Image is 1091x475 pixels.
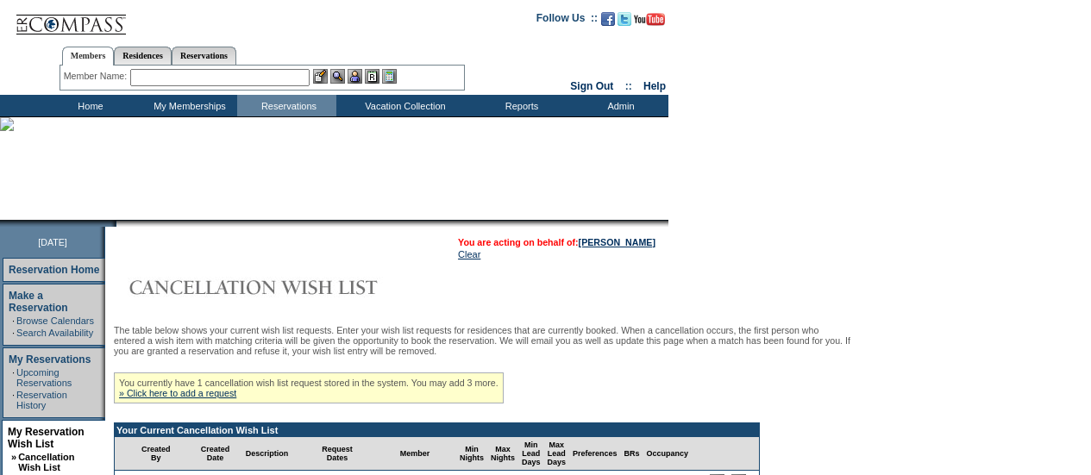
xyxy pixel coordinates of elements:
[601,12,615,26] img: Become our fan on Facebook
[373,437,456,471] td: Member
[38,237,67,247] span: [DATE]
[9,264,99,276] a: Reservation Home
[470,95,569,116] td: Reports
[618,17,631,28] a: Follow us on Twitter
[16,328,93,338] a: Search Availability
[64,69,130,84] div: Member Name:
[39,95,138,116] td: Home
[114,372,504,403] div: You currently have 1 cancellation wish list request stored in the system. You may add 3 more.
[487,437,518,471] td: Max Nights
[570,80,613,92] a: Sign Out
[458,237,655,247] span: You are acting on behalf of:
[536,10,598,31] td: Follow Us ::
[301,437,374,471] td: Request Dates
[518,437,544,471] td: Min Lead Days
[198,437,234,471] td: Created Date
[16,367,72,388] a: Upcoming Reservations
[625,80,632,92] span: ::
[458,249,480,259] a: Clear
[233,437,300,471] td: Description
[348,69,362,84] img: Impersonate
[569,95,668,116] td: Admin
[9,353,91,366] a: My Reservations
[456,437,487,471] td: Min Nights
[330,69,345,84] img: View
[579,237,655,247] a: [PERSON_NAME]
[114,47,172,65] a: Residences
[634,13,665,26] img: Subscribe to our YouTube Channel
[110,220,116,227] img: promoShadowLeftCorner.gif
[9,290,68,314] a: Make a Reservation
[138,95,237,116] td: My Memberships
[116,220,118,227] img: blank.gif
[313,69,328,84] img: b_edit.gif
[11,452,16,462] b: »
[115,423,759,437] td: Your Current Cancellation Wish List
[114,270,459,304] img: Cancellation Wish List
[620,437,643,471] td: BRs
[634,17,665,28] a: Subscribe to our YouTube Channel
[643,437,693,471] td: Occupancy
[16,390,67,410] a: Reservation History
[12,328,15,338] td: ·
[12,367,15,388] td: ·
[601,17,615,28] a: Become our fan on Facebook
[12,390,15,410] td: ·
[365,69,379,84] img: Reservations
[18,452,74,472] a: Cancellation Wish List
[62,47,115,66] a: Members
[643,80,666,92] a: Help
[237,95,336,116] td: Reservations
[115,437,198,471] td: Created By
[618,12,631,26] img: Follow us on Twitter
[8,426,85,450] a: My Reservation Wish List
[543,437,569,471] td: Max Lead Days
[172,47,236,65] a: Reservations
[569,437,621,471] td: Preferences
[119,388,236,398] a: » Click here to add a request
[382,69,397,84] img: b_calculator.gif
[336,95,470,116] td: Vacation Collection
[16,316,94,326] a: Browse Calendars
[12,316,15,326] td: ·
